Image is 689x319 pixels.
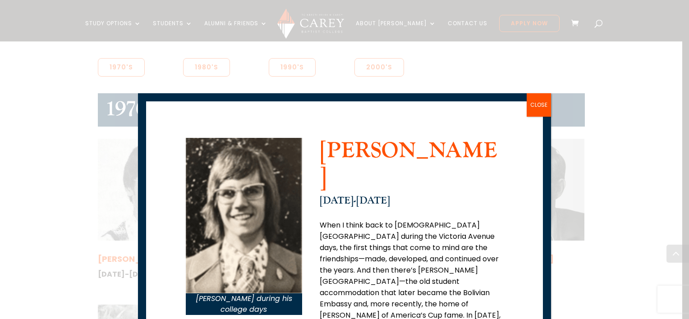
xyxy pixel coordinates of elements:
p: [PERSON_NAME] during his college days [186,293,303,315]
h4: [DATE]-[DATE] [320,195,503,211]
img: Richard Coombs_Picture1 [186,138,303,293]
button: Close [527,93,551,117]
h2: [PERSON_NAME] [320,138,503,194]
